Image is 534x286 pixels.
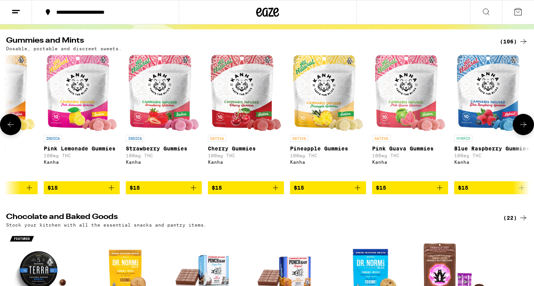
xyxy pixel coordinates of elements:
span: $15 [48,185,58,191]
p: 100mg THC [44,153,120,158]
p: SATIVA [372,135,390,142]
img: Kanha - Pineapple Gummies [293,55,363,131]
button: Add to bag [372,181,448,194]
button: Add to bag [290,181,366,194]
p: INDICA [126,135,144,142]
h2: Chocolate and Baked Goods [6,213,491,222]
div: Kanha [372,160,448,165]
img: Kanha - Pink Guava Gummies [375,55,445,131]
div: Kanha [126,160,202,165]
div: Kanha [290,160,366,165]
a: Open page for Pineapple Gummies from Kanha [290,55,366,181]
p: Pineapple Gummies [290,145,366,152]
p: 100mg THC [208,153,284,158]
a: Open page for Strawberry Gummies from Kanha [126,55,202,181]
button: Add to bag [208,181,284,194]
p: Blue Raspberry Gummies [454,145,530,152]
a: Open page for Pink Lemonade Gummies from Kanha [44,55,120,181]
a: (22) [503,213,528,222]
p: 100mg THC [454,153,530,158]
span: $15 [130,185,140,191]
img: Kanha - Blue Raspberry Gummies [457,55,528,131]
p: Pink Guava Gummies [372,145,448,152]
a: Open page for Pink Guava Gummies from Kanha [372,55,448,181]
div: Kanha [44,160,120,165]
span: $15 [376,185,386,191]
span: $15 [294,185,304,191]
p: Stock your kitchen with all the essential snacks and pantry items. [6,222,207,227]
p: SATIVA [290,135,308,142]
p: 100mg THC [126,153,202,158]
img: Kanha - Strawberry Gummies [128,55,199,131]
p: Pink Lemonade Gummies [44,145,120,152]
span: $15 [458,185,468,191]
div: Kanha [208,160,284,165]
p: 100mg THC [290,153,366,158]
div: Kanha [454,160,530,165]
button: Add to bag [126,181,202,194]
p: Dosable, portable and discreet sweets. [6,46,122,51]
p: HYBRID [454,135,472,142]
button: Add to bag [44,181,120,194]
p: Cherry Gummies [208,145,284,152]
a: Open page for Cherry Gummies from Kanha [208,55,284,181]
a: (106) [500,37,528,46]
h2: Gummies and Mints [6,37,491,46]
p: Strawberry Gummies [126,145,202,152]
p: INDICA [44,135,62,142]
img: Kanha - Cherry Gummies [211,55,281,131]
a: Open page for Blue Raspberry Gummies from Kanha [454,55,530,181]
span: $15 [212,185,222,191]
p: SATIVA [208,135,226,142]
p: 100mg THC [372,153,448,158]
button: Add to bag [454,181,530,194]
img: Kanha - Pink Lemonade Gummies [46,55,117,131]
